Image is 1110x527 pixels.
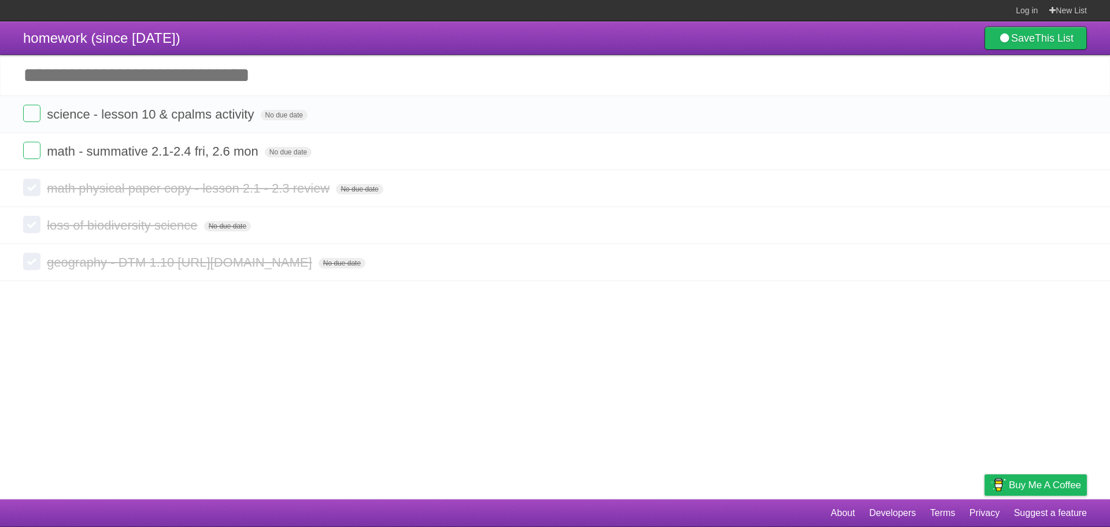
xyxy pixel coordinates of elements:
[990,475,1006,495] img: Buy me a coffee
[831,502,855,524] a: About
[970,502,1000,524] a: Privacy
[23,105,40,122] label: Done
[265,147,312,157] span: No due date
[1009,475,1081,495] span: Buy me a coffee
[319,258,365,268] span: No due date
[23,253,40,270] label: Done
[23,216,40,233] label: Done
[985,474,1087,496] a: Buy me a coffee
[204,221,251,231] span: No due date
[1035,32,1074,44] b: This List
[985,27,1087,50] a: SaveThis List
[1014,502,1087,524] a: Suggest a feature
[47,107,257,121] span: science - lesson 10 & cpalms activity
[23,30,180,46] span: homework (since [DATE])
[47,181,332,196] span: math physical paper copy - lesson 2.1 - 2.3 review
[23,142,40,159] label: Done
[23,179,40,196] label: Done
[336,184,383,194] span: No due date
[47,218,200,233] span: loss of biodiversity science
[47,144,261,159] span: math - summative 2.1-2.4 fri, 2.6 mon
[930,502,956,524] a: Terms
[869,502,916,524] a: Developers
[47,255,314,270] span: geography - DTM 1.10 [URL][DOMAIN_NAME]
[261,110,308,120] span: No due date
